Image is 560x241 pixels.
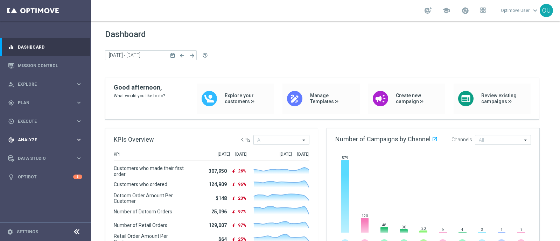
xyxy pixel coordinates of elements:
[8,100,83,106] button: gps_fixed Plan keyboard_arrow_right
[8,137,83,143] button: track_changes Analyze keyboard_arrow_right
[76,99,82,106] i: keyboard_arrow_right
[73,175,82,179] div: 3
[8,118,14,125] i: play_circle_outline
[17,230,38,234] a: Settings
[8,118,76,125] div: Execute
[7,229,13,235] i: settings
[76,155,82,162] i: keyboard_arrow_right
[76,81,82,87] i: keyboard_arrow_right
[8,81,83,87] button: person_search Explore keyboard_arrow_right
[8,100,14,106] i: gps_fixed
[18,168,73,186] a: Optibot
[531,7,539,14] span: keyboard_arrow_down
[76,118,82,125] i: keyboard_arrow_right
[8,56,82,75] div: Mission Control
[8,119,83,124] button: play_circle_outline Execute keyboard_arrow_right
[8,44,14,50] i: equalizer
[8,174,83,180] button: lightbulb Optibot 3
[540,4,553,17] div: OU
[8,137,76,143] div: Analyze
[18,56,82,75] a: Mission Control
[442,7,450,14] span: school
[8,81,14,87] i: person_search
[8,100,76,106] div: Plan
[18,38,82,56] a: Dashboard
[18,156,76,161] span: Data Studio
[18,138,76,142] span: Analyze
[8,44,83,50] button: equalizer Dashboard
[8,38,82,56] div: Dashboard
[18,101,76,105] span: Plan
[500,5,540,16] a: Optimove Userkeyboard_arrow_down
[8,63,83,69] button: Mission Control
[8,156,83,161] button: Data Studio keyboard_arrow_right
[8,137,14,143] i: track_changes
[8,174,14,180] i: lightbulb
[8,155,76,162] div: Data Studio
[18,82,76,86] span: Explore
[8,81,76,87] div: Explore
[18,119,76,123] span: Execute
[76,136,82,143] i: keyboard_arrow_right
[8,168,82,186] div: Optibot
